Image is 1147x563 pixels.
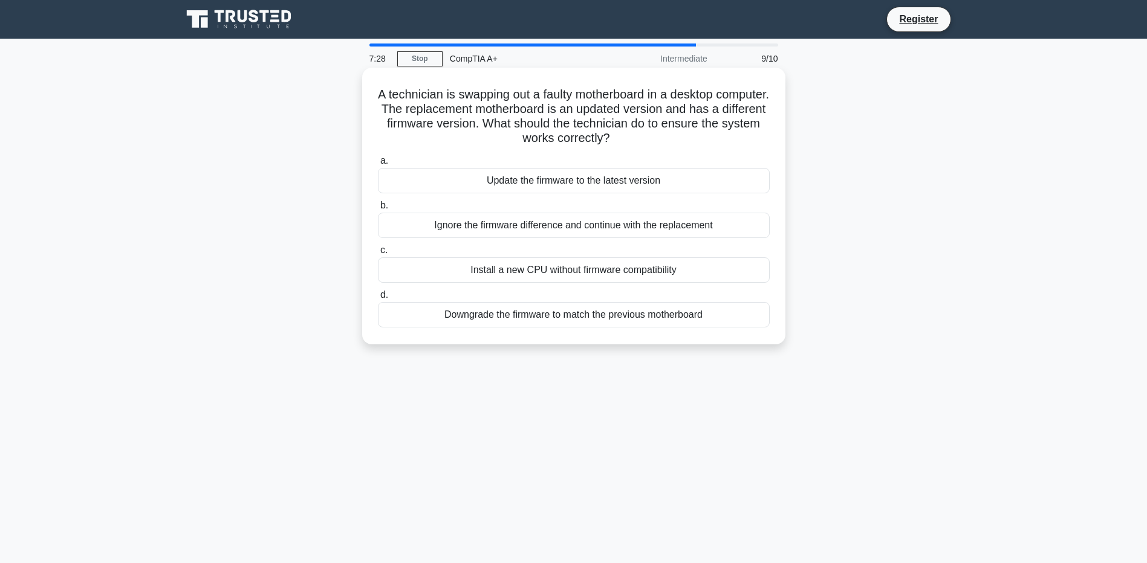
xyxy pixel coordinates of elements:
div: Downgrade the firmware to match the previous motherboard [378,302,770,327]
span: b. [380,200,388,210]
div: CompTIA A+ [443,47,609,71]
div: Install a new CPU without firmware compatibility [378,257,770,283]
div: 9/10 [715,47,785,71]
span: d. [380,289,388,300]
div: Update the firmware to the latest version [378,168,770,193]
span: a. [380,155,388,166]
span: c. [380,245,388,255]
a: Stop [397,51,443,66]
h5: A technician is swapping out a faulty motherboard in a desktop computer. The replacement motherbo... [377,87,771,146]
div: Ignore the firmware difference and continue with the replacement [378,213,770,238]
div: 7:28 [362,47,397,71]
div: Intermediate [609,47,715,71]
a: Register [892,11,945,27]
